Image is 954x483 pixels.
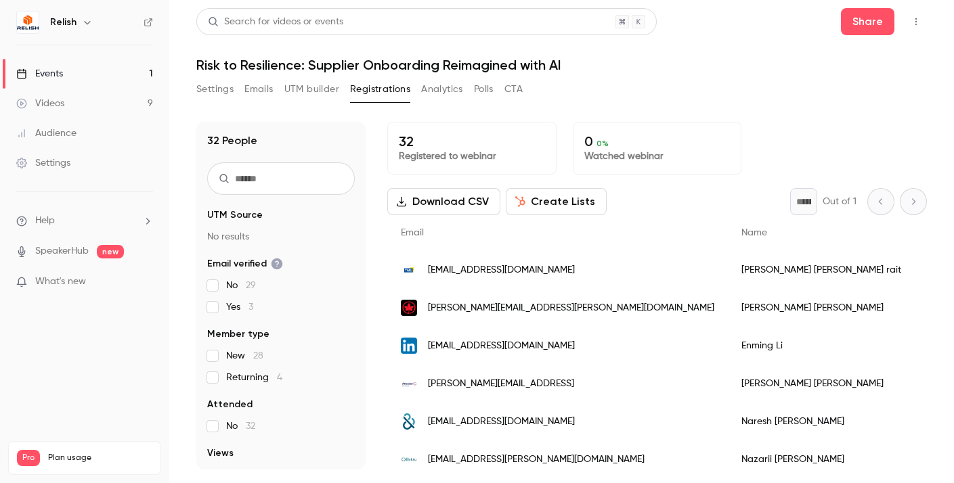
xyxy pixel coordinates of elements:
span: Attended [207,398,253,411]
button: Settings [196,78,234,100]
span: [EMAIL_ADDRESS][PERSON_NAME][DOMAIN_NAME] [428,453,645,467]
p: Out of 1 [823,195,857,208]
button: CTA [504,78,523,100]
span: UTM Source [207,208,263,222]
span: new [97,245,124,258]
span: What's new [35,275,86,289]
div: Naresh [PERSON_NAME] [728,402,915,440]
div: Events [16,67,63,80]
button: Analytics [421,78,463,100]
a: SpeakerHub [35,244,89,258]
span: [PERSON_NAME][EMAIL_ADDRESS][PERSON_NAME][DOMAIN_NAME] [428,301,714,315]
div: Enming Li [728,327,915,365]
img: torontomu.ca [401,262,417,278]
button: UTM builder [284,78,339,100]
span: [EMAIL_ADDRESS][DOMAIN_NAME] [428,415,575,429]
span: New [226,349,263,363]
div: Nazarii [PERSON_NAME] [728,440,915,478]
button: Download CSV [387,188,500,215]
span: Email verified [207,257,283,271]
span: Member type [207,327,269,341]
span: Views [207,446,234,460]
span: Email [401,228,424,237]
h1: Risk to Resilience: Supplier Onboarding Reimagined with AI [196,57,927,73]
li: help-dropdown-opener [16,214,153,228]
span: Name [741,228,767,237]
button: Polls [474,78,494,100]
button: Share [841,8,894,35]
div: Search for videos or events [208,15,343,29]
iframe: Noticeable Trigger [137,276,153,288]
span: No [226,419,255,433]
span: Returning [226,371,282,384]
span: 0 % [597,139,609,148]
span: [EMAIL_ADDRESS][DOMAIN_NAME] [428,263,575,277]
img: linkedin.com [401,338,417,354]
div: Settings [16,156,70,170]
h6: Relish [50,16,77,29]
span: 29 [246,281,256,290]
p: Watched webinar [584,149,731,163]
span: 32 [246,421,255,431]
span: Plan usage [48,453,152,463]
img: attender.ai [401,375,417,392]
p: Registered to webinar [399,149,545,163]
div: [PERSON_NAME] [PERSON_NAME] [728,365,915,402]
span: Pro [17,450,40,466]
div: Videos [16,97,64,110]
span: Help [35,214,55,228]
div: [PERSON_NAME] [PERSON_NAME] rait [728,251,915,289]
span: 3 [248,302,253,312]
div: [PERSON_NAME] [PERSON_NAME] [728,289,915,327]
img: aircanada.ca [401,300,417,316]
span: [PERSON_NAME][EMAIL_ADDRESS] [428,377,574,391]
p: No results [207,230,355,244]
p: 32 [399,133,545,149]
img: Relish [17,11,39,33]
button: Create Lists [506,188,607,215]
div: Audience [16,127,77,140]
span: 4 [277,373,282,382]
span: 28 [253,351,263,361]
p: No results [207,468,355,482]
img: dnb.com [401,413,417,430]
h1: 32 People [207,133,257,149]
span: [EMAIL_ADDRESS][DOMAIN_NAME] [428,339,575,353]
button: Registrations [350,78,410,100]
button: Emails [244,78,273,100]
span: Yes [226,300,253,314]
img: elekta.com [401,455,417,464]
p: 0 [584,133,731,149]
span: No [226,279,256,292]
